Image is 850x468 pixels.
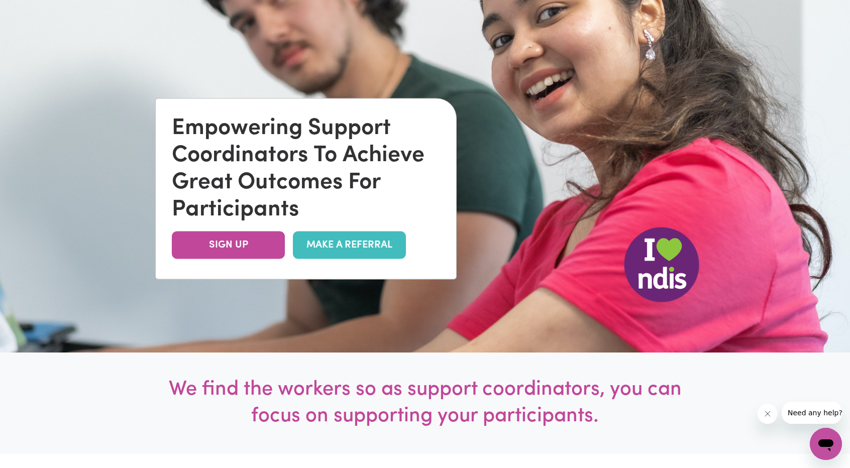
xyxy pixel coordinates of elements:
a: SIGN UP [172,231,285,259]
a: MAKE A REFERRAL [293,231,406,259]
iframe: Message from company [782,402,842,424]
h1: We find the workers so as support coordinators, you can focus on supporting your participants. [160,377,690,430]
iframe: Button to launch messaging window [810,428,842,460]
div: Empowering Support Coordinators To Achieve Great Outcomes For Participants [172,114,440,223]
img: NDIS Logo [624,227,699,302]
span: Need any help? [6,7,61,15]
iframe: Close message [758,404,778,424]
